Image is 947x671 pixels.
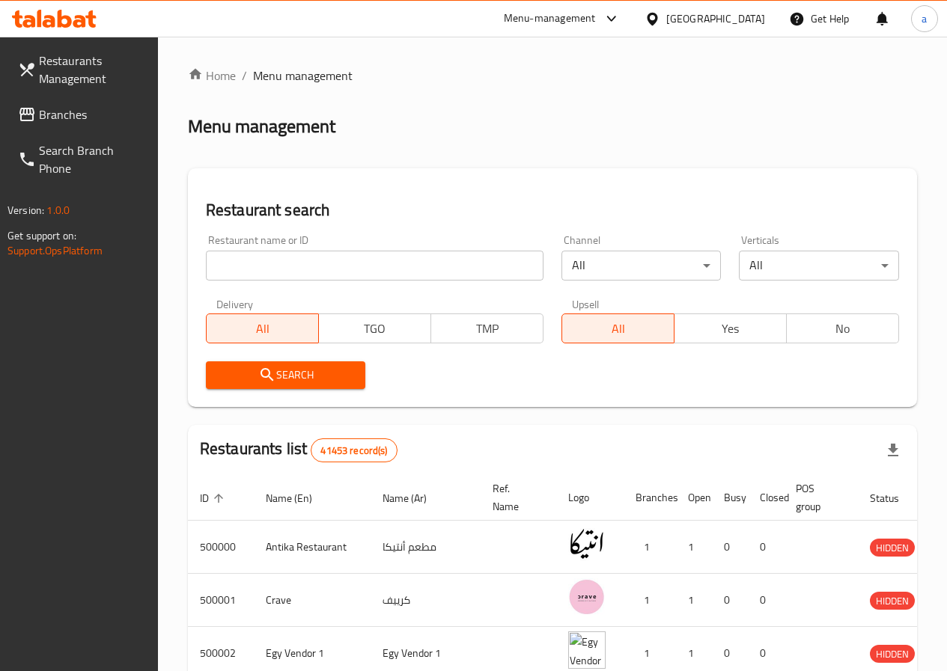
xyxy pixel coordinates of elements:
span: Menu management [253,67,353,85]
td: 500000 [188,521,254,574]
button: Search [206,361,366,389]
th: Busy [712,475,748,521]
span: Name (Ar) [383,489,446,507]
li: / [242,67,247,85]
div: [GEOGRAPHIC_DATA] [666,10,765,27]
span: Version: [7,200,44,220]
span: All [568,318,669,340]
td: مطعم أنتيكا [371,521,481,574]
th: Closed [748,475,784,521]
th: Branches [624,475,676,521]
button: Yes [674,313,787,343]
span: Restaurants Management [39,52,146,88]
a: Home [188,67,236,85]
img: Egy Vendor 1 [568,631,606,669]
span: TMP [437,318,538,340]
h2: Menu management [188,114,335,138]
span: 41453 record(s) [311,444,396,458]
span: Get support on: [7,226,76,245]
span: HIDDEN [870,592,915,610]
td: 0 [748,521,784,574]
div: HIDDEN [870,645,915,663]
button: All [561,313,675,343]
span: All [213,318,313,340]
td: Antika Restaurant [254,521,371,574]
th: Open [676,475,712,521]
nav: breadcrumb [188,67,917,85]
div: All [739,251,899,281]
div: HIDDEN [870,592,915,610]
span: Search Branch Phone [39,141,146,177]
td: Crave [254,574,371,627]
input: Search for restaurant name or ID.. [206,251,543,281]
button: TGO [318,313,431,343]
a: Support.OpsPlatform [7,241,103,260]
td: 1 [676,574,712,627]
span: No [793,318,893,340]
h2: Restaurant search [206,199,899,221]
div: All [561,251,722,281]
h2: Restaurants list [200,438,398,462]
td: 1 [676,521,712,574]
td: 0 [712,521,748,574]
span: a [922,10,927,27]
div: HIDDEN [870,539,915,557]
span: POS group [796,479,840,515]
span: 1.0.0 [46,200,70,220]
span: Branches [39,105,146,123]
a: Branches [6,96,158,132]
td: 0 [748,574,784,627]
button: No [786,313,899,343]
span: Name (En) [266,489,332,507]
label: Upsell [572,298,600,309]
span: HIDDEN [870,646,915,663]
button: TMP [430,313,543,343]
td: 0 [712,574,748,627]
span: TGO [325,318,425,340]
label: Delivery [216,298,254,309]
span: Status [870,489,919,507]
td: 500001 [188,574,254,627]
td: 1 [624,521,676,574]
a: Restaurants Management [6,43,158,96]
td: 1 [624,574,676,627]
span: ID [200,489,228,507]
span: Search [218,366,354,384]
a: Search Branch Phone [6,132,158,186]
button: All [206,313,319,343]
div: Export file [875,432,911,468]
img: Crave [568,578,606,616]
span: Yes [680,318,781,340]
th: Logo [556,475,624,521]
span: HIDDEN [870,539,915,557]
div: Menu-management [504,10,596,28]
span: Ref. Name [493,479,538,515]
td: كرييف [371,574,481,627]
div: Total records count [311,438,397,462]
img: Antika Restaurant [568,525,606,563]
